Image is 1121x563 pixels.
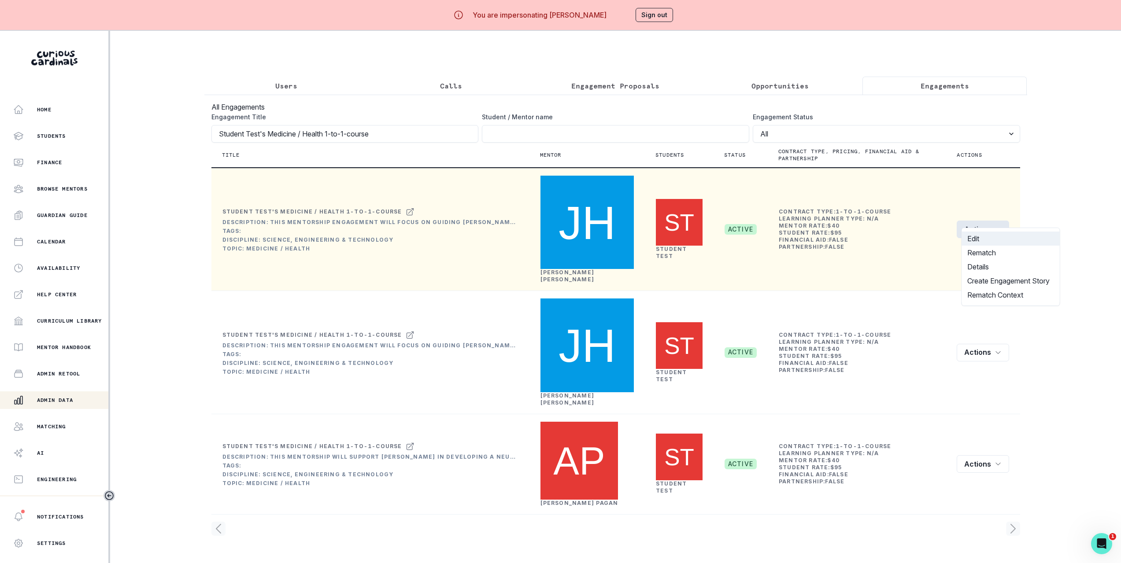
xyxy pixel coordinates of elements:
[37,132,66,140] p: Students
[540,392,595,406] a: [PERSON_NAME] [PERSON_NAME]
[962,246,1060,260] button: Rematch
[571,81,659,91] p: Engagement Proposals
[836,208,892,215] b: 1-to-1-course
[37,344,91,351] p: Mentor Handbook
[482,112,744,121] label: Student / Mentor name
[37,540,66,547] p: Settings
[37,185,88,192] p: Browse Mentors
[725,459,757,469] span: active
[962,260,1060,274] button: Details
[222,208,402,215] div: Student Test's Medicine / Health 1-to-1-course
[656,480,687,494] a: Student Test
[473,10,607,20] p: You are impersonating [PERSON_NAME]
[827,457,840,464] b: $ 40
[725,224,757,235] span: active
[211,522,226,536] svg: page left
[37,212,88,219] p: Guardian Guide
[830,229,843,236] b: $ 95
[751,81,809,91] p: Opportunities
[440,81,462,91] p: Calls
[275,81,297,91] p: Users
[222,453,518,460] div: Description: This mentorship will support [PERSON_NAME] in developing a neuroscience/genetics res...
[222,351,518,358] div: Tags:
[827,346,840,352] b: $ 40
[957,344,1009,361] button: row menu
[37,476,77,483] p: Engineering
[962,232,1060,246] button: Edit
[37,370,80,377] p: Admin Retool
[957,455,1009,473] button: row menu
[37,291,77,298] p: Help Center
[921,81,969,91] p: Engagements
[222,219,518,226] div: Description: This mentorship engagement will focus on guiding [PERSON_NAME], a motivated 10th gra...
[829,471,848,478] b: false
[655,151,684,158] p: Students
[37,317,102,324] p: Curriculum Library
[222,342,518,349] div: Description: This mentorship engagement will focus on guiding [PERSON_NAME], a motivated 10th gra...
[778,208,892,251] td: Contract Type: Learning Planner Type: Mentor Rate: Student Rate: Financial Aid: Partnership:
[836,331,892,338] b: 1-to-1-course
[825,478,844,485] b: false
[37,159,62,166] p: Finance
[957,151,982,158] p: Actions
[540,151,562,158] p: Mentor
[867,450,879,456] b: N/A
[1006,522,1020,536] svg: page right
[222,236,518,243] div: Discipline: Science, Engineering & Technology
[211,102,1020,112] h3: All Engagements
[104,490,115,501] button: Toggle sidebar
[753,112,1015,121] label: Engagement Status
[222,471,518,478] div: Discipline: Science, Engineering & Technology
[222,228,518,235] div: Tags:
[829,360,848,366] b: false
[830,353,843,359] b: $ 95
[222,151,240,158] p: Title
[222,462,518,469] div: Tags:
[540,269,595,283] a: [PERSON_NAME] [PERSON_NAME]
[636,8,673,22] button: Sign out
[829,236,848,243] b: false
[778,331,892,374] td: Contract Type: Learning Planner Type: Mentor Rate: Student Rate: Financial Aid: Partnership:
[827,222,840,229] b: $ 40
[830,464,843,471] b: $ 95
[825,243,844,250] b: false
[867,215,879,222] b: N/A
[37,238,66,245] p: Calendar
[37,397,73,404] p: Admin Data
[222,331,402,339] div: Student Test's Medicine / Health 1-to-1-course
[1109,533,1116,540] span: 1
[962,274,1060,288] button: Create Engagement Story
[1091,533,1112,554] iframe: Intercom live chat
[222,245,518,252] div: Topic: Medicine / Health
[867,339,879,345] b: N/A
[725,347,757,358] span: active
[31,51,78,66] img: Curious Cardinals Logo
[37,513,84,520] p: Notifications
[222,443,402,450] div: Student Test's Medicine / Health 1-to-1-course
[656,369,687,383] a: Student Test
[37,423,66,430] p: Matching
[825,367,844,373] b: false
[957,221,1009,238] button: row menu
[962,288,1060,302] button: Rematch Context
[222,360,518,367] div: Discipline: Science, Engineering & Technology
[37,265,80,272] p: Availability
[778,148,925,162] p: Contract type, pricing, financial aid & partnership
[222,480,518,487] div: Topic: Medicine / Health
[211,112,474,121] label: Engagement Title
[222,368,518,375] div: Topic: Medicine / Health
[37,449,44,456] p: AI
[656,246,687,259] a: Student Test
[37,106,52,113] p: Home
[836,443,892,449] b: 1-to-1-course
[778,442,892,486] td: Contract Type: Learning Planner Type: Mentor Rate: Student Rate: Financial Aid: Partnership:
[540,500,618,506] a: [PERSON_NAME] Pagan
[724,151,746,158] p: Status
